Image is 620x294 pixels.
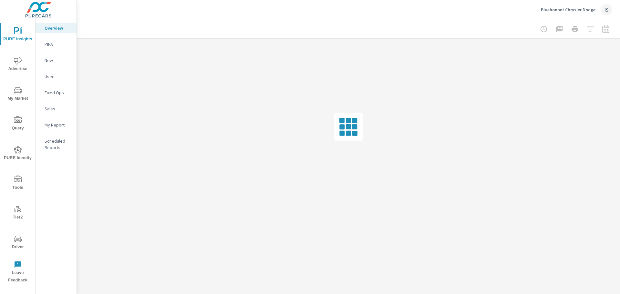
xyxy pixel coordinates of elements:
span: Advertise [2,57,33,73]
span: Leave Feedback [2,261,33,284]
div: PIPA [36,39,77,49]
div: My Report [36,120,77,130]
span: Query [2,116,33,132]
p: Scheduled Reports [45,138,71,151]
p: Overview [45,25,71,31]
div: Fixed Ops [36,88,77,97]
span: Tools [2,176,33,191]
div: Overview [36,23,77,33]
span: PURE Insights [2,27,33,43]
p: Sales [45,106,71,112]
div: Used [36,72,77,81]
p: My Report [45,122,71,128]
p: New [45,57,71,64]
div: New [36,56,77,65]
div: Scheduled Reports [36,136,77,152]
p: Fixed Ops [45,89,71,96]
div: Sales [36,104,77,114]
p: Used [45,73,71,80]
div: IS [601,4,612,15]
span: Driver [2,235,33,251]
p: Bluebonnet Chrysler Dodge [541,7,595,13]
span: Tier2 [2,205,33,221]
span: My Market [2,86,33,102]
div: nav menu [0,19,35,287]
p: PIPA [45,41,71,47]
span: PURE Identity [2,146,33,162]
